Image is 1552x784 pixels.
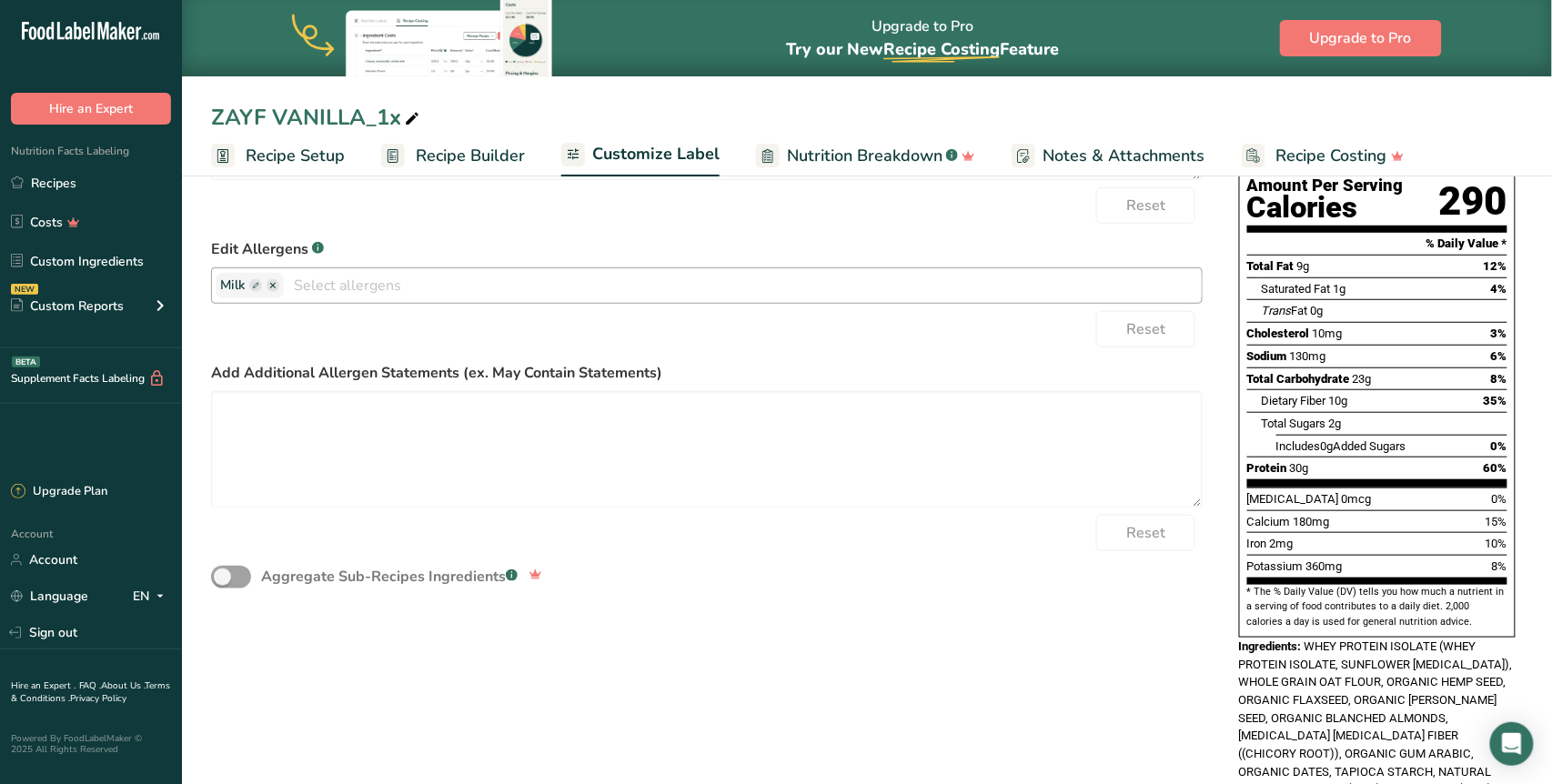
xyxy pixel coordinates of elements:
span: Calcium [1247,515,1291,528]
i: Trans [1262,304,1292,317]
span: Notes & Attachments [1043,144,1205,168]
span: 15% [1486,515,1507,528]
input: Select allergens [284,271,1202,299]
a: Language [11,580,88,612]
div: Powered By FoodLabelMaker © 2025 All Rights Reserved [11,733,171,755]
span: 10mg [1313,327,1343,340]
div: ZAYF VANILLA_1x [211,101,423,134]
div: EN [133,586,171,608]
a: Customize Label [561,134,720,177]
span: 12% [1484,259,1507,273]
span: 0% [1491,439,1507,453]
span: Ingredients: [1239,639,1302,653]
span: Reset [1126,522,1165,544]
span: 6% [1491,349,1507,363]
span: 35% [1484,394,1507,407]
div: Upgrade to Pro [786,1,1059,76]
span: Milk [220,276,245,296]
span: 0g [1321,439,1334,453]
a: Recipe Costing [1242,136,1405,176]
a: Privacy Policy [70,692,126,705]
span: 3% [1491,327,1507,340]
a: Terms & Conditions . [11,679,170,705]
span: Total Fat [1247,259,1295,273]
span: Total Sugars [1262,417,1326,430]
span: Reset [1126,195,1165,216]
div: Amount Per Serving [1247,177,1404,195]
span: Recipe Costing [883,38,1000,60]
span: Fat [1262,304,1308,317]
span: 0g [1311,304,1324,317]
span: 0mcg [1342,492,1372,506]
span: Iron [1247,537,1267,550]
div: Aggregate Sub-Recipes Ingredients [261,566,518,588]
span: 0% [1492,492,1507,506]
button: Reset [1096,515,1195,551]
label: Edit Allergens [211,238,1203,260]
span: Try our New Feature [786,38,1059,60]
span: Recipe Costing [1276,144,1387,168]
section: * The % Daily Value (DV) tells you how much a nutrient in a serving of food contributes to a dail... [1247,585,1507,629]
span: Sodium [1247,349,1287,363]
a: Hire an Expert . [11,679,76,692]
span: 360mg [1306,559,1343,573]
a: About Us . [101,679,145,692]
span: 130mg [1290,349,1326,363]
a: Recipe Builder [381,136,525,176]
a: FAQ . [79,679,101,692]
span: 10g [1329,394,1348,407]
label: Add Additional Allergen Statements (ex. May Contain Statements) [211,362,1203,384]
span: Dietary Fiber [1262,394,1326,407]
div: 290 [1439,177,1507,226]
span: 30g [1290,461,1309,475]
span: Nutrition Breakdown [787,144,942,168]
span: Cholesterol [1247,327,1310,340]
div: Calories [1247,195,1404,221]
span: Recipe Builder [416,144,525,168]
span: 2g [1329,417,1342,430]
span: Customize Label [592,142,720,166]
button: Upgrade to Pro [1280,20,1442,56]
button: Reset [1096,187,1195,224]
button: Hire an Expert [11,93,171,125]
span: 2mg [1270,537,1294,550]
span: [MEDICAL_DATA] [1247,492,1339,506]
div: Upgrade Plan [11,483,107,501]
span: 4% [1491,282,1507,296]
span: Total Carbohydrate [1247,372,1350,386]
span: 60% [1484,461,1507,475]
span: Reset [1126,318,1165,340]
a: Notes & Attachments [1012,136,1205,176]
span: Recipe Setup [246,144,345,168]
div: Open Intercom Messenger [1490,722,1534,766]
span: Upgrade to Pro [1310,27,1412,49]
div: NEW [11,284,38,295]
span: Saturated Fat [1262,282,1331,296]
span: Protein [1247,461,1287,475]
span: 8% [1491,372,1507,386]
button: Reset [1096,311,1195,347]
span: Includes Added Sugars [1276,439,1406,453]
span: 9g [1297,259,1310,273]
span: 8% [1492,559,1507,573]
div: Custom Reports [11,297,124,316]
div: BETA [12,357,40,367]
span: 180mg [1294,515,1330,528]
span: 10% [1486,537,1507,550]
section: % Daily Value * [1247,233,1507,255]
a: Nutrition Breakdown [756,136,975,176]
span: 23g [1353,372,1372,386]
span: Potassium [1247,559,1304,573]
a: Recipe Setup [211,136,345,176]
span: 1g [1334,282,1346,296]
